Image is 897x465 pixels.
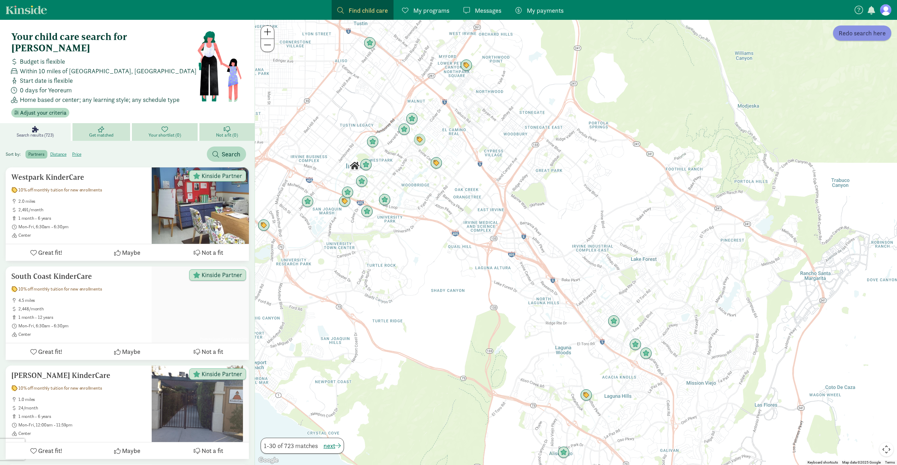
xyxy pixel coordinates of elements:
[168,244,249,261] button: Not a fit
[202,173,242,179] span: Kinside Partner
[122,248,140,257] span: Maybe
[833,25,891,41] button: Redo search here
[18,232,146,238] span: Center
[11,31,197,54] h4: Your child care search for [PERSON_NAME]
[20,95,180,104] span: Home based or center; any learning style; any schedule type
[458,57,475,74] div: Click to see details
[38,347,62,356] span: Great fit!
[255,217,273,234] div: Click to see details
[87,343,168,360] button: Maybe
[879,442,893,457] button: Map camera controls
[885,460,895,464] a: Terms (opens in new tab)
[18,286,102,292] span: 10% off monthly tuition for new enrollments
[411,131,429,149] div: Click to see details
[72,123,132,141] a: Get matched
[403,110,421,128] div: Click to see details
[353,173,371,190] div: Click to see details
[18,315,146,320] span: 1 month - 12 years
[47,150,69,159] label: distance
[299,193,316,211] div: Click to see details
[216,132,238,138] span: Not a fit (0)
[264,441,318,450] span: 1-30 of 723 matches
[17,132,54,138] span: Search results (723)
[20,109,66,117] span: Adjust your criteria
[842,460,881,464] span: Map data ©2025 Google
[11,272,146,281] h5: South Coast KinderCare
[18,414,146,419] span: 1 month - 6 years
[18,422,146,428] span: Mon-Fri, 12:00am - 11:59pm
[18,224,146,230] span: Mon-Fri, 6:30am - 6:30pm
[18,332,146,337] span: Center
[364,133,381,151] div: Click to see details
[87,442,168,459] button: Maybe
[577,386,595,404] div: Click to see details
[89,132,113,138] span: Get matched
[18,405,146,411] span: 24/month
[349,6,388,15] span: Find child care
[20,66,197,76] span: Within 10 miles of [GEOGRAPHIC_DATA], [GEOGRAPHIC_DATA]
[69,150,84,159] label: price
[6,5,47,14] a: Kinside
[20,85,72,95] span: 0 days for Yeoreum
[18,385,102,391] span: 10% off monthly tuition for new enrollments
[6,442,87,459] button: Great fit!
[122,347,140,356] span: Maybe
[346,157,363,175] div: Click to see details
[18,187,102,193] span: 10% off monthly tuition for new enrollments
[207,147,246,162] button: Search
[357,156,375,174] div: Click to see details
[202,347,223,356] span: Not a fit
[18,323,146,329] span: Mon-Fri, 6:30am - 6:30pm
[202,272,242,278] span: Kinside Partner
[6,151,24,157] span: Sort by:
[199,123,255,141] a: Not a fit (0)
[257,456,280,465] a: Open this area in Google Maps (opens a new window)
[11,173,146,182] h5: Westpark KinderCare
[18,431,146,436] span: Center
[427,154,445,172] div: Click to see details
[6,343,87,360] button: Great fit!
[20,57,65,66] span: Budget is flexible
[18,216,146,221] span: 1 month - 6 years
[527,6,564,15] span: My payments
[637,345,655,362] div: Click to see details
[222,149,240,159] span: Search
[257,456,280,465] img: Google
[808,460,838,465] button: Keyboard shortcuts
[25,150,47,159] label: partners
[212,337,247,341] a: South Coast KinderCare
[555,444,572,461] div: Click to see details
[168,442,249,459] button: Not a fit
[202,248,223,257] span: Not a fit
[324,441,341,450] button: next
[475,6,501,15] span: Messages
[202,446,223,455] span: Not a fit
[18,306,146,312] span: 2,448/month
[87,244,168,261] button: Maybe
[361,34,379,52] div: Click to see details
[18,199,146,204] span: 2.0 miles
[358,203,376,220] div: Click to see details
[168,343,249,360] button: Not a fit
[132,123,199,141] a: Your shortlist (0)
[18,397,146,402] span: 1.0 miles
[38,248,62,257] span: Great fit!
[605,312,623,330] div: Click to see details
[11,108,69,118] button: Adjust your criteria
[627,336,644,354] div: Click to see details
[20,76,73,85] span: Start date is flexible
[148,132,181,138] span: Your shortlist (0)
[198,335,249,343] span: Photo by
[202,371,242,377] span: Kinside Partner
[18,207,146,213] span: 2,491/month
[11,371,146,380] h5: [PERSON_NAME] KinderCare
[122,446,140,455] span: Maybe
[413,6,449,15] span: My programs
[336,193,354,210] div: Click to see details
[395,121,413,138] div: Click to see details
[839,28,886,38] span: Redo search here
[6,244,87,261] button: Great fit!
[18,298,146,303] span: 4.5 miles
[339,184,356,201] div: Click to see details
